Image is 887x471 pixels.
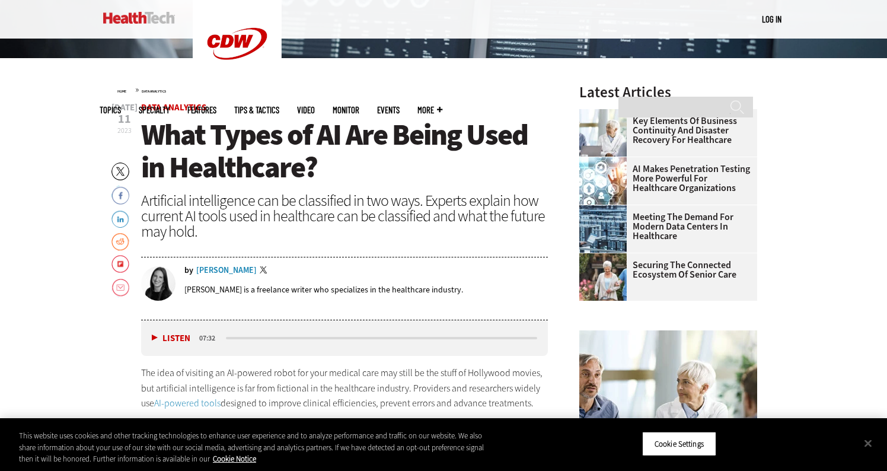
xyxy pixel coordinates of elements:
a: More information about your privacy [213,454,256,464]
span: Topics [100,106,121,114]
h3: Latest Articles [579,85,757,100]
a: Key Elements of Business Continuity and Disaster Recovery for Healthcare [579,116,750,145]
button: Listen [152,334,190,343]
div: Artificial intelligence can be classified in two ways. Experts explain how current AI tools used ... [141,193,548,239]
p: The idea of visiting an AI-powered robot for your medical care may still be the stuff of Hollywoo... [141,365,548,411]
img: Healthcare and hacking concept [579,157,627,205]
a: CDW [193,78,282,91]
button: Close [855,430,881,456]
span: Specialty [139,106,170,114]
a: engineer with laptop overlooking data center [579,205,633,215]
a: Events [377,106,400,114]
span: What Types of AI Are Being Used in Healthcare? [141,115,528,187]
p: [PERSON_NAME] is a freelance writer who specializes in the healthcare industry. [184,284,463,295]
div: duration [197,333,224,343]
a: Healthcare and hacking concept [579,157,633,167]
a: [PERSON_NAME] [196,266,257,275]
img: Erin Laviola [141,266,176,301]
img: engineer with laptop overlooking data center [579,205,627,253]
a: AI-powered tools [154,397,221,409]
img: incident response team discusses around a table [579,109,627,157]
a: Features [187,106,216,114]
img: Home [103,12,175,24]
a: Meeting the Demand for Modern Data Centers in Healthcare [579,212,750,241]
div: User menu [762,13,781,26]
a: incident response team discusses around a table [579,109,633,119]
div: This website uses cookies and other tracking technologies to enhance user experience and to analy... [19,430,488,465]
span: by [184,266,193,275]
a: nurse walks with senior woman through a garden [579,253,633,263]
a: Log in [762,14,781,24]
a: Video [297,106,315,114]
img: incident response team discusses around a table [579,330,757,464]
span: 2023 [117,126,132,135]
button: Cookie Settings [642,431,716,456]
span: More [417,106,442,114]
a: AI Makes Penetration Testing More Powerful for Healthcare Organizations [579,164,750,193]
a: Securing the Connected Ecosystem of Senior Care [579,260,750,279]
a: Twitter [260,266,270,276]
a: MonITor [333,106,359,114]
a: Tips & Tactics [234,106,279,114]
img: nurse walks with senior woman through a garden [579,253,627,301]
div: media player [141,320,548,356]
